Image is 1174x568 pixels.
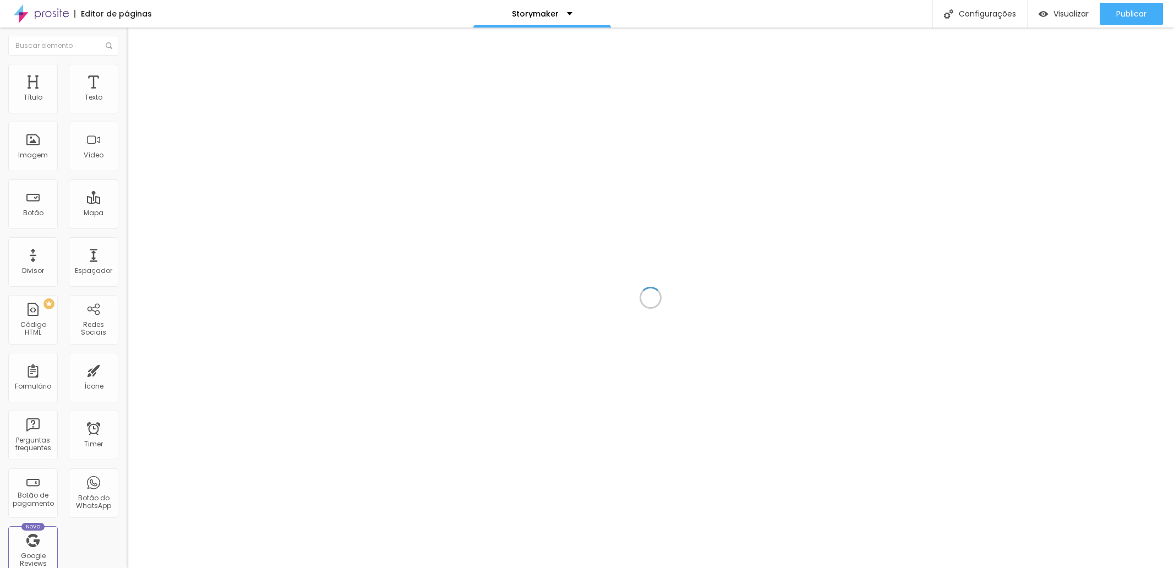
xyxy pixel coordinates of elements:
div: Texto [85,94,102,101]
button: Visualizar [1028,3,1100,25]
img: Icone [106,42,112,49]
div: Espaçador [75,267,112,275]
div: Mapa [84,209,103,217]
button: Publicar [1100,3,1163,25]
span: Publicar [1116,9,1146,18]
div: Botão do WhatsApp [72,494,115,510]
img: view-1.svg [1039,9,1048,19]
div: Editor de páginas [74,10,152,18]
div: Google Reviews [11,552,54,568]
div: Redes Sociais [72,321,115,337]
div: Botão [23,209,43,217]
input: Buscar elemento [8,36,118,56]
div: Imagem [18,151,48,159]
div: Timer [84,440,103,448]
div: Formulário [15,383,51,390]
div: Vídeo [84,151,103,159]
div: Título [24,94,42,101]
p: Storymaker [512,10,559,18]
div: Código HTML [11,321,54,337]
span: Visualizar [1053,9,1089,18]
div: Perguntas frequentes [11,436,54,452]
div: Ícone [84,383,103,390]
div: Botão de pagamento [11,491,54,507]
div: Novo [21,523,45,531]
img: Icone [944,9,953,19]
div: Divisor [22,267,44,275]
